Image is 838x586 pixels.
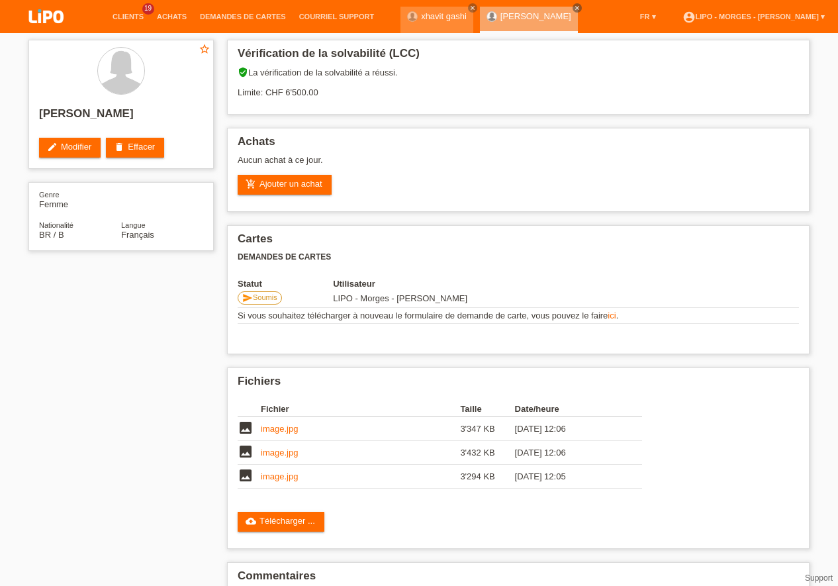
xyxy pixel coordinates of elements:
[39,221,73,229] span: Nationalité
[193,13,293,21] a: Demandes de cartes
[333,279,557,289] th: Utilisateur
[238,512,324,532] a: cloud_uploadTélécharger ...
[608,311,616,320] a: ici
[515,401,624,417] th: Date/heure
[676,13,831,21] a: account_circleLIPO - Morges - [PERSON_NAME] ▾
[574,5,581,11] i: close
[238,155,799,175] div: Aucun achat à ce jour.
[39,189,121,209] div: Femme
[238,232,799,252] h2: Cartes
[238,135,799,155] h2: Achats
[238,279,333,289] th: Statut
[515,441,624,465] td: [DATE] 12:06
[460,401,514,417] th: Taille
[199,43,210,55] i: star_border
[199,43,210,57] a: star_border
[238,67,799,107] div: La vérification de la solvabilité a réussi. Limite: CHF 6'500.00
[515,417,624,441] td: [DATE] 12:06
[13,27,79,37] a: LIPO pay
[573,3,582,13] a: close
[238,375,799,395] h2: Fichiers
[293,13,381,21] a: Courriel Support
[142,3,154,15] span: 19
[114,142,124,152] i: delete
[253,293,277,301] span: Soumis
[106,13,150,21] a: Clients
[238,175,332,195] a: add_shopping_cartAjouter un achat
[805,573,833,583] a: Support
[238,467,254,483] i: image
[242,293,253,303] i: send
[150,13,193,21] a: Achats
[47,142,58,152] i: edit
[246,516,256,526] i: cloud_upload
[460,441,514,465] td: 3'432 KB
[261,424,298,434] a: image.jpg
[261,471,298,481] a: image.jpg
[333,293,467,303] span: 30.08.2025
[39,230,64,240] span: Brésil / B / 15.06.2018
[238,420,254,436] i: image
[39,191,60,199] span: Genre
[121,230,154,240] span: Français
[469,5,476,11] i: close
[460,465,514,489] td: 3'294 KB
[238,67,248,77] i: verified_user
[633,13,663,21] a: FR ▾
[39,138,101,158] a: editModifier
[121,221,146,229] span: Langue
[238,47,799,67] h2: Vérification de la solvabilité (LCC)
[421,11,467,21] a: xhavit gashi
[460,417,514,441] td: 3'347 KB
[500,11,571,21] a: [PERSON_NAME]
[238,308,799,324] td: Si vous souhaitez télécharger à nouveau le formulaire de demande de carte, vous pouvez le faire .
[238,444,254,460] i: image
[246,179,256,189] i: add_shopping_cart
[106,138,164,158] a: deleteEffacer
[238,252,799,262] h3: Demandes de cartes
[39,107,203,127] h2: [PERSON_NAME]
[468,3,477,13] a: close
[261,448,298,458] a: image.jpg
[682,11,696,24] i: account_circle
[515,465,624,489] td: [DATE] 12:05
[261,401,460,417] th: Fichier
